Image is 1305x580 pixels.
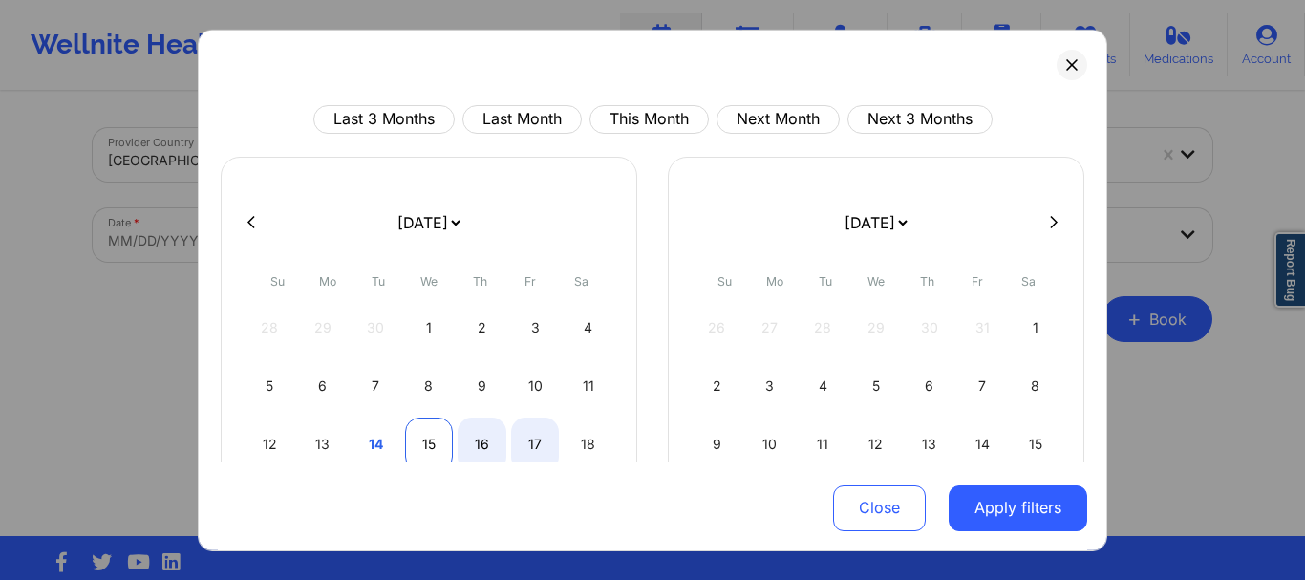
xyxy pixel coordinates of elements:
[746,358,795,412] div: Mon Nov 03 2025
[462,104,582,133] button: Last Month
[958,417,1007,470] div: Fri Nov 14 2025
[405,417,454,470] div: Wed Oct 15 2025
[852,358,901,412] div: Wed Nov 05 2025
[799,417,847,470] div: Tue Nov 11 2025
[819,273,832,288] abbr: Tuesday
[511,300,560,354] div: Fri Oct 03 2025
[847,104,993,133] button: Next 3 Months
[589,104,709,133] button: This Month
[766,273,783,288] abbr: Monday
[564,358,612,412] div: Sat Oct 11 2025
[972,273,983,288] abbr: Friday
[458,300,506,354] div: Thu Oct 02 2025
[352,358,400,412] div: Tue Oct 07 2025
[564,417,612,470] div: Sat Oct 18 2025
[511,358,560,412] div: Fri Oct 10 2025
[405,300,454,354] div: Wed Oct 01 2025
[905,358,953,412] div: Thu Nov 06 2025
[799,358,847,412] div: Tue Nov 04 2025
[693,417,741,470] div: Sun Nov 09 2025
[246,358,294,412] div: Sun Oct 05 2025
[1011,300,1059,354] div: Sat Nov 01 2025
[852,417,901,470] div: Wed Nov 12 2025
[949,485,1087,531] button: Apply filters
[372,273,385,288] abbr: Tuesday
[458,358,506,412] div: Thu Oct 09 2025
[717,104,840,133] button: Next Month
[1021,273,1036,288] abbr: Saturday
[717,273,732,288] abbr: Sunday
[746,417,795,470] div: Mon Nov 10 2025
[270,273,285,288] abbr: Sunday
[693,358,741,412] div: Sun Nov 02 2025
[1011,417,1059,470] div: Sat Nov 15 2025
[299,417,348,470] div: Mon Oct 13 2025
[319,273,336,288] abbr: Monday
[458,417,506,470] div: Thu Oct 16 2025
[511,417,560,470] div: Fri Oct 17 2025
[867,273,885,288] abbr: Wednesday
[524,273,536,288] abbr: Friday
[299,358,348,412] div: Mon Oct 06 2025
[920,273,934,288] abbr: Thursday
[313,104,455,133] button: Last 3 Months
[246,417,294,470] div: Sun Oct 12 2025
[958,358,1007,412] div: Fri Nov 07 2025
[905,417,953,470] div: Thu Nov 13 2025
[574,273,588,288] abbr: Saturday
[420,273,438,288] abbr: Wednesday
[564,300,612,354] div: Sat Oct 04 2025
[473,273,487,288] abbr: Thursday
[405,358,454,412] div: Wed Oct 08 2025
[833,485,926,531] button: Close
[352,417,400,470] div: Tue Oct 14 2025
[1011,358,1059,412] div: Sat Nov 08 2025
